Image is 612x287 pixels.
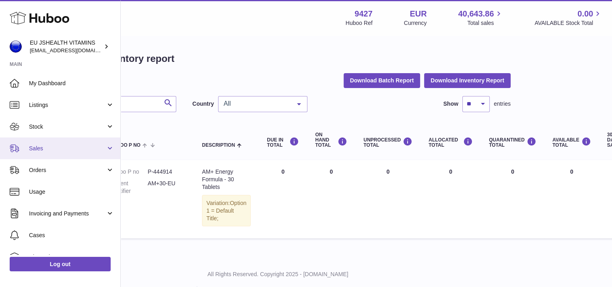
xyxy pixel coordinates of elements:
button: Download Batch Report [344,73,420,88]
img: internalAdmin-9427@internal.huboo.com [10,41,22,53]
dt: Current identifier [109,180,148,195]
dd: P-444914 [148,168,186,176]
label: Show [443,100,458,108]
div: Currency [404,19,427,27]
td: 0 [355,160,420,238]
td: 0 [307,160,355,238]
span: Listings [29,101,106,109]
td: 0 [544,160,599,238]
div: Variation: [202,195,251,227]
span: My Dashboard [29,80,114,87]
label: Country [192,100,214,108]
span: [EMAIL_ADDRESS][DOMAIN_NAME] [30,47,118,53]
td: 0 [420,160,481,238]
span: Total sales [467,19,503,27]
div: AVAILABLE Total [552,137,591,148]
dt: Huboo P no [109,168,148,176]
span: Sales [29,145,106,152]
span: Option 1 = Default Title; [206,200,246,221]
div: QUARANTINED Total [489,137,536,148]
div: DUE IN TOTAL [267,137,299,148]
span: 0.00 [577,8,593,19]
span: Huboo P no [109,143,140,148]
a: Log out [10,257,111,271]
span: Channels [29,253,114,261]
div: UNPROCESSED Total [363,137,412,148]
span: Usage [29,188,114,196]
span: All [222,100,291,108]
h1: My Huboo - Inventory report [45,52,511,65]
div: ON HAND Total [315,132,347,148]
strong: EUR [410,8,427,19]
a: 40,643.86 Total sales [458,8,503,27]
span: Cases [29,232,114,239]
p: All Rights Reserved. Copyright 2025 - [DOMAIN_NAME] [39,271,517,278]
div: EU JSHEALTH VITAMINS [30,39,102,54]
span: Invoicing and Payments [29,210,106,217]
span: Orders [29,166,106,174]
dd: AM+30-EU [148,180,186,195]
span: Description [202,143,235,148]
span: AVAILABLE Stock Total [534,19,602,27]
td: 0 [259,160,307,238]
div: AM+ Energy Formula - 30 Tablets [202,168,251,191]
div: ALLOCATED Total [429,137,473,148]
a: 0.00 AVAILABLE Stock Total [534,8,602,27]
span: 40,643.86 [458,8,494,19]
span: 0 [511,168,514,175]
span: Stock [29,123,106,131]
button: Download Inventory Report [424,73,511,88]
strong: 9427 [354,8,373,19]
span: entries [494,100,511,108]
div: Huboo Ref [346,19,373,27]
